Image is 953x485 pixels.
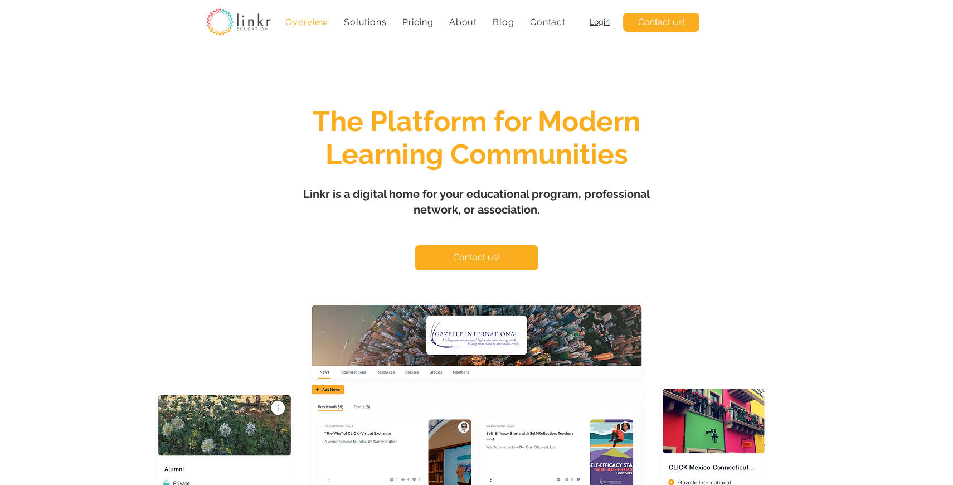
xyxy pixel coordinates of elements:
span: Contact us! [638,16,685,28]
a: Login [590,17,610,26]
span: Pricing [402,17,434,27]
nav: Site [280,11,571,33]
a: Blog [487,11,520,33]
a: Contact us! [623,13,699,32]
span: Solutions [344,17,386,27]
span: Blog [493,17,514,27]
a: Pricing [397,11,439,33]
a: Contact us! [415,245,538,270]
div: Solutions [338,11,392,33]
span: Linkr is a digital home for your educational program, professional network, or association. [303,187,650,216]
span: Contact [530,17,566,27]
span: Contact us! [453,251,500,264]
div: About [444,11,483,33]
span: Overview [285,17,328,27]
span: The Platform for Modern Learning Communities [313,105,640,171]
a: Contact [524,11,571,33]
a: Overview [280,11,334,33]
img: linkr_logo_transparentbg.png [206,8,271,36]
span: About [449,17,477,27]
